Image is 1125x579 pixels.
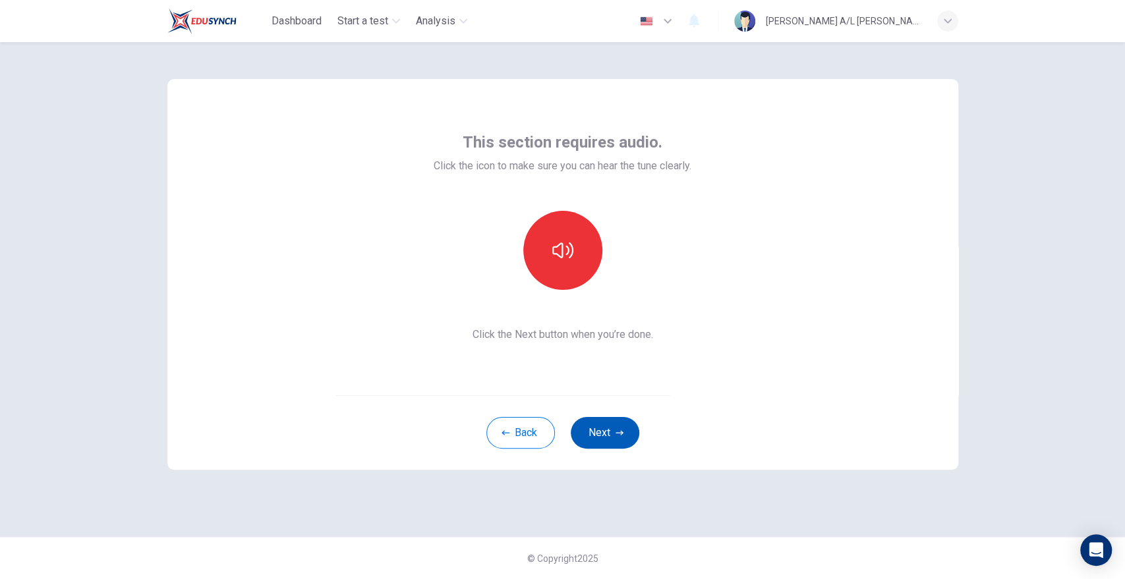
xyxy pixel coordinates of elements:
[486,417,555,449] button: Back
[734,11,755,32] img: Profile picture
[463,132,662,153] span: This section requires audio.
[527,553,598,564] span: © Copyright 2025
[434,327,691,343] span: Click the Next button when you’re done.
[272,13,322,29] span: Dashboard
[416,13,455,29] span: Analysis
[434,158,691,174] span: Click the icon to make sure you can hear the tune clearly.
[337,13,388,29] span: Start a test
[167,8,237,34] img: EduSynch logo
[266,9,327,33] button: Dashboard
[1080,534,1112,566] div: Open Intercom Messenger
[167,8,267,34] a: EduSynch logo
[571,417,639,449] button: Next
[638,16,654,26] img: en
[332,9,405,33] button: Start a test
[766,13,921,29] div: [PERSON_NAME] A/L [PERSON_NAME]
[411,9,473,33] button: Analysis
